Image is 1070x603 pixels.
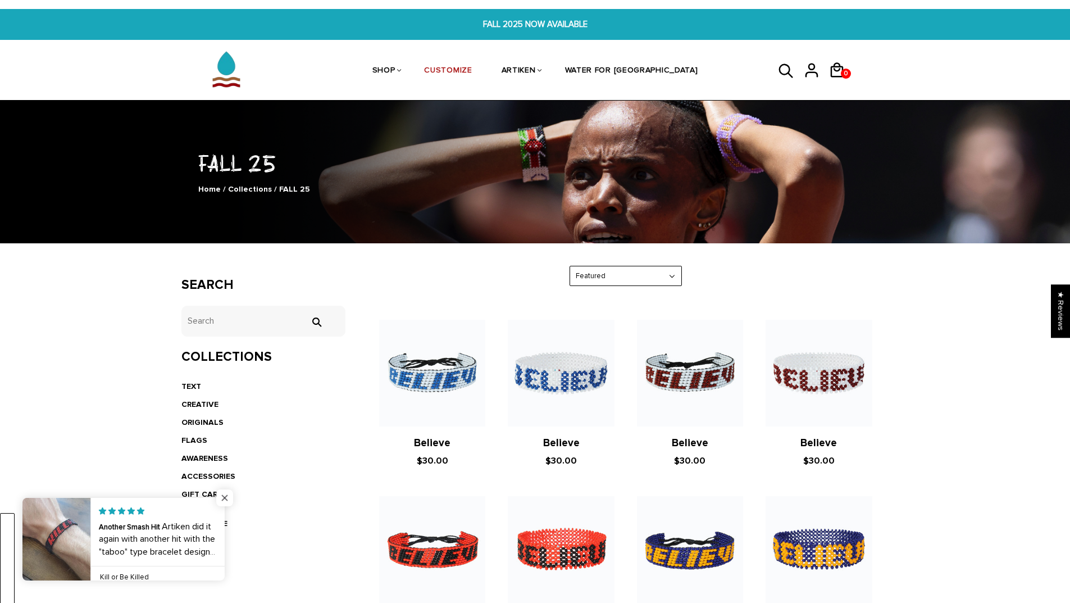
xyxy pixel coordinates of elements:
a: CREATIVE [181,400,218,409]
span: $30.00 [545,455,577,466]
a: Home [198,184,221,194]
a: GIFT CARDS [181,489,228,499]
span: $30.00 [674,455,705,466]
input: Search [181,306,346,337]
span: FALL 2025 NOW AVAILABLE [328,18,743,31]
span: Close popup widget [216,489,233,506]
input: Search [305,317,327,327]
a: AWARENESS [181,454,228,463]
a: SHOP [372,42,395,101]
a: ORIGINALS [181,418,224,427]
span: FALL 25 [279,184,310,194]
a: 0 [828,82,854,84]
span: 0 [841,66,850,81]
a: TEXT [181,382,201,391]
h3: Search [181,277,346,293]
span: / [274,184,277,194]
h1: FALL 25 [181,148,889,178]
div: Click to open Judge.me floating reviews tab [1051,284,1070,338]
a: Believe [543,437,580,450]
span: $30.00 [803,455,835,466]
a: WATER FOR [GEOGRAPHIC_DATA] [565,42,698,101]
a: Collections [228,184,272,194]
span: / [223,184,226,194]
h3: Collections [181,349,346,365]
a: ACCESSORIES [181,471,235,481]
a: Believe [414,437,450,450]
a: Believe [672,437,708,450]
a: Believe [800,437,837,450]
a: FLAGS [181,436,207,445]
a: ARTIKEN [502,42,536,101]
a: CUSTOMIZE [424,42,472,101]
span: $30.00 [417,455,448,466]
